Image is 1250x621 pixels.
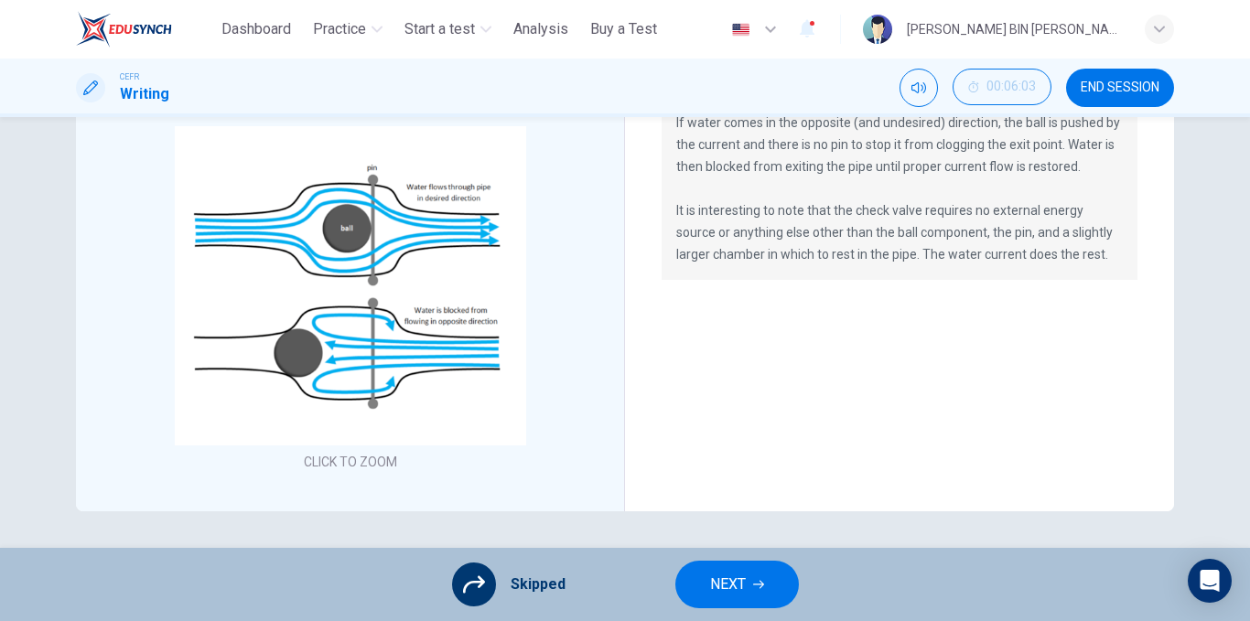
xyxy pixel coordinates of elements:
a: ELTC logo [76,11,214,48]
span: NEXT [710,572,746,597]
div: Open Intercom Messenger [1188,559,1232,603]
span: END SESSION [1081,80,1159,95]
h1: Writing [120,83,169,105]
div: Hide [953,69,1051,107]
button: 00:06:03 [953,69,1051,105]
span: CEFR [120,70,139,83]
span: 00:06:03 [986,80,1036,94]
img: Profile picture [863,15,892,44]
button: Start a test [397,13,499,46]
button: NEXT [675,561,799,608]
span: Start a test [404,18,475,40]
img: ELTC logo [76,11,172,48]
button: Analysis [506,13,576,46]
button: Dashboard [214,13,298,46]
button: END SESSION [1066,69,1174,107]
span: Dashboard [221,18,291,40]
span: Analysis [513,18,568,40]
div: Mute [900,69,938,107]
button: Buy a Test [583,13,664,46]
button: Practice [306,13,390,46]
span: Practice [313,18,366,40]
div: [PERSON_NAME] BIN [PERSON_NAME] [907,18,1123,40]
img: en [729,23,752,37]
span: Skipped [511,573,566,595]
span: Buy a Test [590,18,657,40]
